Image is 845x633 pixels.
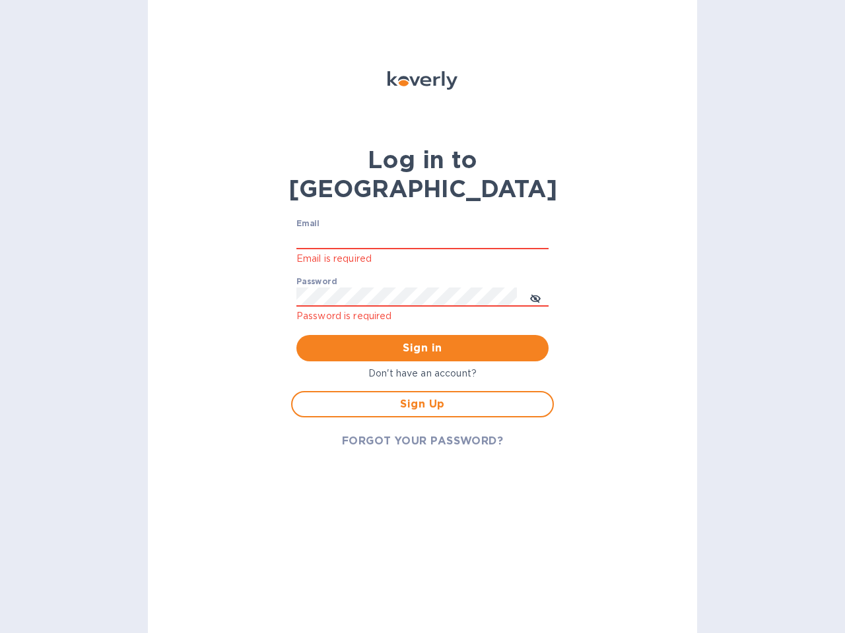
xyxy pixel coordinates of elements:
button: Sign in [296,335,549,361]
span: Sign in [307,340,538,356]
label: Email [296,220,320,228]
img: Koverly [388,71,457,90]
p: Email is required [296,251,549,266]
button: Sign Up [291,391,554,417]
button: toggle password visibility [522,284,549,311]
p: Don't have an account? [291,367,554,380]
label: Password [296,278,337,286]
p: Password is required [296,309,549,324]
b: Log in to [GEOGRAPHIC_DATA] [288,145,557,203]
span: FORGOT YOUR PASSWORD? [342,433,504,449]
span: Sign Up [303,396,542,412]
button: FORGOT YOUR PASSWORD? [331,428,514,454]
